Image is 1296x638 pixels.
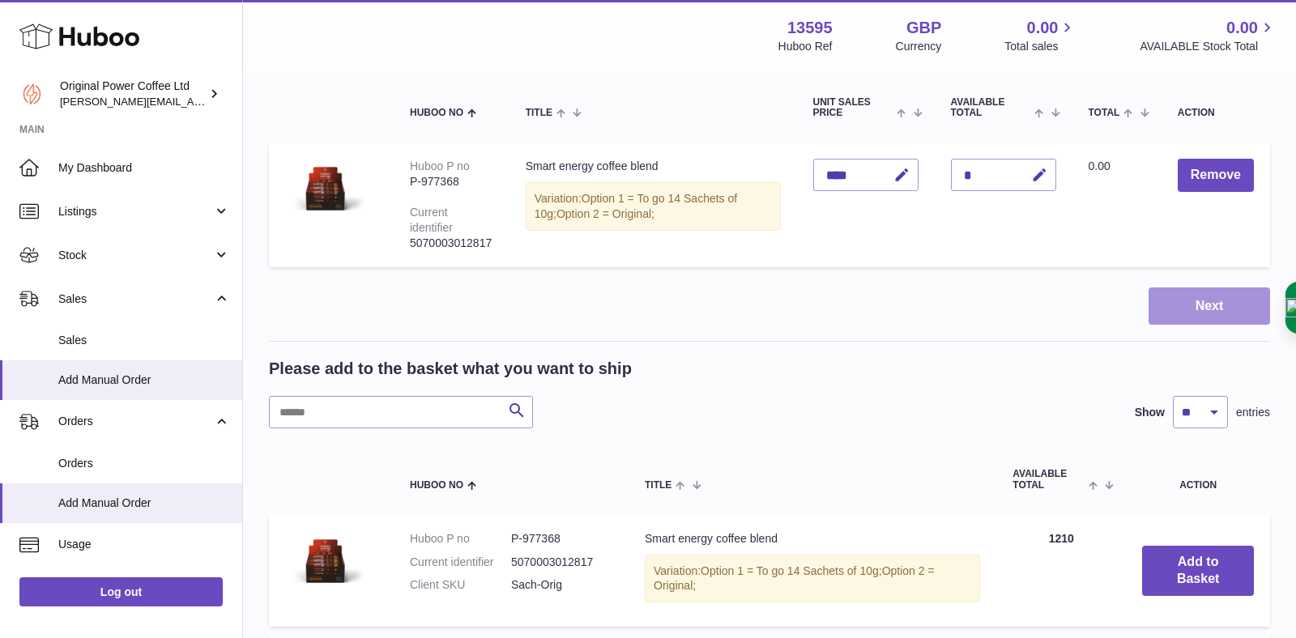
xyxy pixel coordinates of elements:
span: Title [645,480,671,491]
strong: 13595 [787,17,833,39]
button: Remove [1178,159,1254,192]
td: Smart energy coffee blend [509,142,797,266]
img: Smart energy coffee blend [285,531,366,592]
span: Unit Sales Price [813,97,893,118]
span: AVAILABLE Total [1013,469,1085,490]
span: AVAILABLE Stock Total [1140,39,1277,54]
img: aline@drinkpowercoffee.com [19,82,44,106]
label: Show [1135,405,1165,420]
td: Smart energy coffee blend [629,515,996,627]
a: 0.00 AVAILABLE Stock Total [1140,17,1277,54]
dt: Client SKU [410,577,511,593]
span: Orders [58,456,230,471]
span: 0.00 [1027,17,1059,39]
span: Add Manual Order [58,496,230,511]
th: Action [1126,453,1270,506]
a: 0.00 Total sales [1004,17,1076,54]
span: My Dashboard [58,160,230,176]
span: Option 1 = To go 14 Sachets of 10g; [535,192,738,220]
div: Current identifier [410,206,453,234]
button: Add to Basket [1142,546,1254,596]
span: Add Manual Order [58,372,230,388]
span: Huboo no [410,480,463,491]
span: Usage [58,537,230,552]
dd: Sach-Orig [511,577,612,593]
div: Huboo Ref [778,39,833,54]
div: Variation: [526,182,781,231]
dt: Huboo P no [410,531,511,547]
span: 0.00 [1226,17,1258,39]
h2: Please add to the basket what you want to ship [269,358,632,380]
dd: 5070003012817 [511,555,612,570]
span: Orders [58,414,213,429]
span: Sales [58,291,213,307]
span: AVAILABLE Total [951,97,1031,118]
dd: P-977368 [511,531,612,547]
div: Huboo P no [410,159,470,172]
span: 0.00 [1089,159,1111,172]
span: [PERSON_NAME][EMAIL_ADDRESS][DOMAIN_NAME] [60,95,325,108]
img: Smart energy coffee blend [285,159,366,219]
span: Stock [58,248,213,263]
td: 1210 [996,515,1126,627]
span: Total sales [1004,39,1076,54]
dt: Current identifier [410,555,511,570]
span: Option 1 = To go 14 Sachets of 10g; [701,564,882,577]
span: Total [1089,108,1120,118]
div: Currency [896,39,942,54]
span: Sales [58,333,230,348]
span: Option 2 = Original; [556,207,654,220]
span: Huboo no [410,108,463,118]
div: P-977368 [410,174,493,189]
div: Action [1178,108,1254,118]
div: Original Power Coffee Ltd [60,79,206,109]
span: Title [526,108,552,118]
span: entries [1236,405,1270,420]
a: Log out [19,577,223,606]
button: Next [1149,287,1270,325]
div: 5070003012817 [410,236,493,251]
span: Option 2 = Original; [654,564,935,593]
strong: GBP [906,17,941,39]
div: Variation: [645,555,980,603]
span: Listings [58,204,213,219]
